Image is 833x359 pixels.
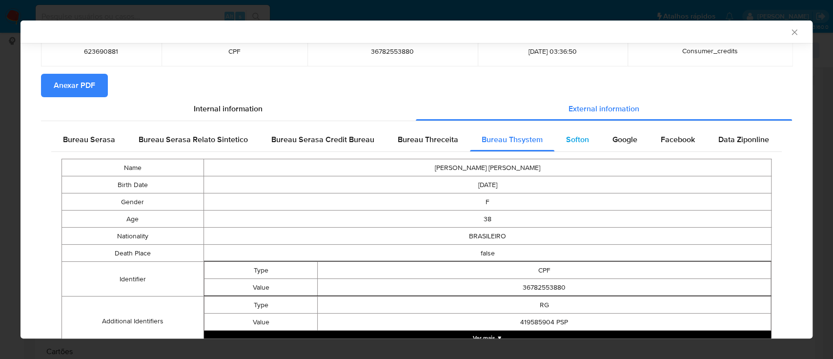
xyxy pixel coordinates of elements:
td: Nationality [62,228,204,245]
td: 419585904 PSP [318,314,771,331]
span: Anexar PDF [54,75,95,96]
td: Identifier [62,262,204,296]
span: [DATE] 03:36:50 [489,47,616,56]
span: Bureau Threceita [398,134,458,145]
td: BRASILEIRO [203,228,771,245]
td: Name [62,159,204,176]
td: Type [204,262,317,279]
span: Internal information [194,103,263,114]
span: 36782553880 [319,47,466,56]
button: Fechar a janela [790,27,798,36]
td: 36782553880 [318,279,771,296]
span: Consumer_credits [682,46,738,56]
div: Detailed external info [51,128,782,151]
td: false [203,245,771,262]
span: Data Ziponline [718,134,769,145]
td: CPF [318,262,771,279]
td: F [203,193,771,211]
td: Value [204,314,317,331]
td: Age [62,211,204,228]
td: 38 [203,211,771,228]
td: Additional Identifiers [62,296,204,346]
td: RG [318,296,771,314]
td: Type [204,296,317,314]
span: Google [612,134,637,145]
span: Softon [566,134,589,145]
div: Detailed info [41,97,792,121]
td: Gender [62,193,204,211]
td: [DATE] [203,176,771,193]
span: External information [569,103,639,114]
button: Expand array [204,331,771,345]
span: Bureau Serasa [63,134,115,145]
span: Bureau Serasa Credit Bureau [271,134,374,145]
span: Bureau Thsystem [482,134,543,145]
span: Bureau Serasa Relato Sintetico [139,134,248,145]
td: Value [204,279,317,296]
span: 623690881 [53,47,150,56]
div: closure-recommendation-modal [20,21,813,338]
button: Anexar PDF [41,74,108,97]
td: Birth Date [62,176,204,193]
td: Death Place [62,245,204,262]
span: CPF [173,47,296,56]
span: Facebook [661,134,695,145]
td: [PERSON_NAME] [PERSON_NAME] [203,159,771,176]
